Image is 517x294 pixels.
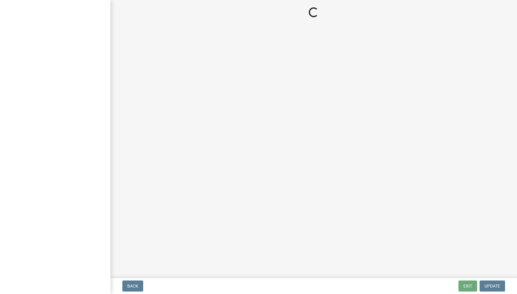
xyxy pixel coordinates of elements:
button: Back [122,280,143,292]
img: River Ridge Development Authority, Indiana [12,6,101,30]
span: Update [484,284,500,288]
button: Exit [458,280,477,292]
span: Back [127,284,138,288]
button: Update [480,280,505,292]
